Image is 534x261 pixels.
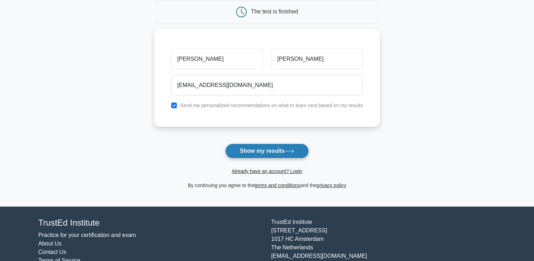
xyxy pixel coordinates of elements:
input: First name [171,49,263,69]
a: Practice for your certification and exam [38,232,136,238]
input: Email [171,75,363,95]
input: Last name [271,49,363,69]
a: About Us [38,240,62,246]
a: terms and conditions [254,182,300,188]
button: Show my results [225,144,308,158]
a: privacy policy [317,182,346,188]
label: Send me personalized recommendations on what to learn next based on my results [180,103,363,108]
a: Contact Us [38,249,66,255]
div: The test is finished [251,8,298,14]
h4: TrustEd Institute [38,218,263,228]
a: Already have an account? Login [232,168,302,174]
div: By continuing you agree to the and the [150,181,384,190]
